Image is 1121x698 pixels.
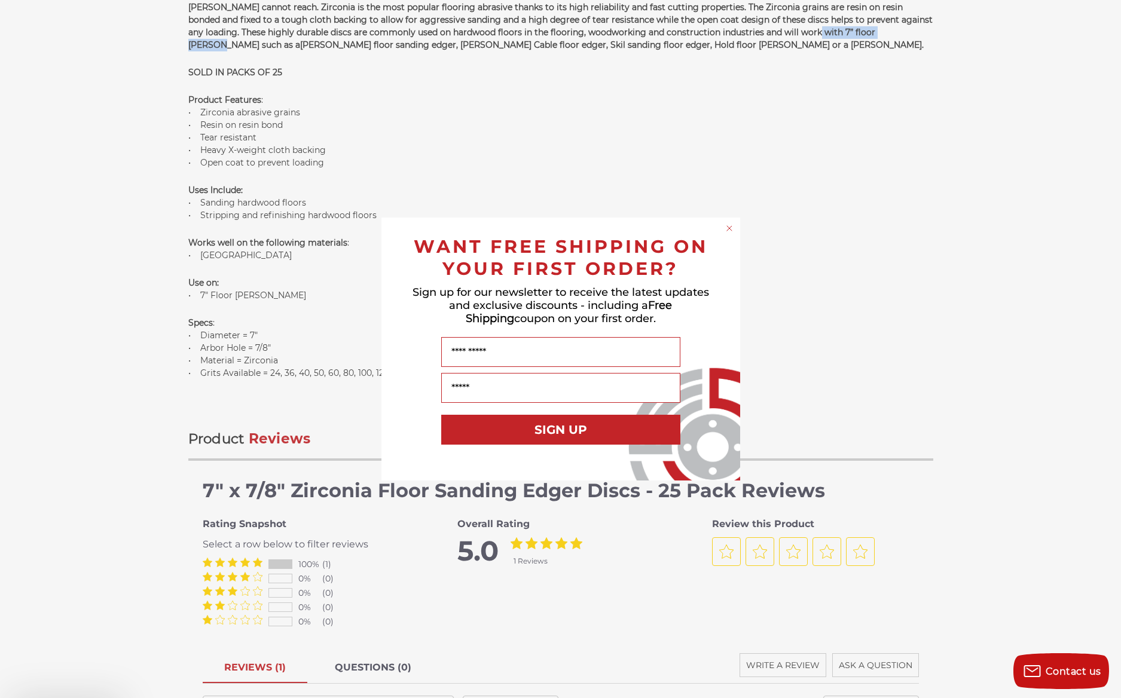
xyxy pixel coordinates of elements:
[466,299,673,325] span: Free Shipping
[1046,666,1101,677] span: Contact us
[413,286,709,325] span: Sign up for our newsletter to receive the latest updates and exclusive discounts - including a co...
[414,235,708,280] span: WANT FREE SHIPPING ON YOUR FIRST ORDER?
[441,415,680,445] button: SIGN UP
[1013,653,1109,689] button: Contact us
[723,222,735,234] button: Close dialog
